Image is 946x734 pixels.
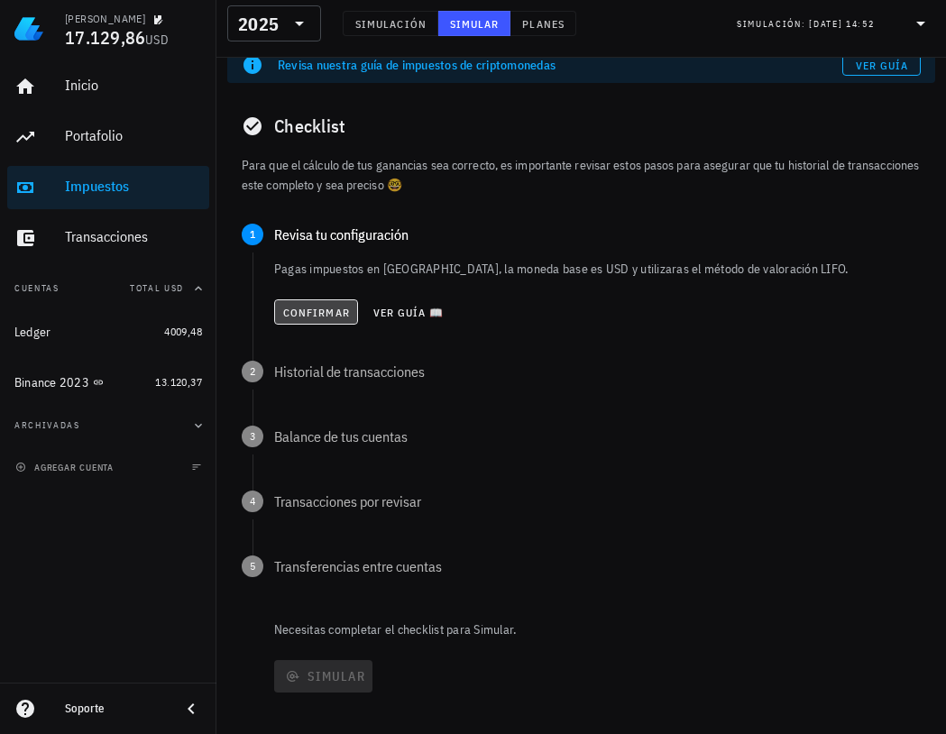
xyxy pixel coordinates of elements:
div: Inicio [65,77,202,94]
span: agregar cuenta [19,462,114,473]
button: Planes [510,11,576,36]
span: Ver guía 📖 [372,306,445,319]
div: Simulación:[DATE] 14:52 [726,6,942,41]
p: Necesitas completar el checklist para Simular. [271,620,935,638]
button: CuentasTotal USD [7,267,209,310]
div: 2025 [238,15,279,33]
div: Historial de transacciones [274,364,921,379]
span: Confirmar [282,306,350,319]
a: Binance 2023 13.120,37 [7,361,209,404]
div: Transferencias entre cuentas [274,559,921,573]
div: Simulación: [737,12,809,35]
div: [DATE] 14:52 [809,15,874,33]
a: Ledger 4009,48 [7,310,209,353]
div: Transacciones por revisar [274,494,921,509]
div: Transacciones [65,228,202,245]
span: Simulación [354,17,427,31]
button: Ver guía 📖 [365,299,452,325]
span: Total USD [130,282,184,294]
span: 3 [242,426,263,447]
a: Inicio [7,65,209,108]
div: Revisa tu configuración [274,227,921,242]
span: Simular [449,17,500,31]
div: Revisa nuestra guía de impuestos de criptomonedas [278,56,842,74]
a: Ver guía [842,54,921,76]
button: Simular [438,11,511,36]
button: agregar cuenta [11,458,122,476]
div: Portafolio [65,127,202,144]
span: Ver guía [855,59,909,72]
p: Pagas impuestos en [GEOGRAPHIC_DATA], la moneda base es USD y utilizaras el método de valoración ... [274,260,921,278]
span: 17.129,86 [65,25,145,50]
div: Ledger [14,325,51,340]
a: Portafolio [7,115,209,159]
span: 13.120,37 [155,375,202,389]
div: Balance de tus cuentas [274,429,921,444]
span: 2 [242,361,263,382]
img: LedgiFi [14,14,43,43]
div: Checklist [227,97,935,155]
div: Binance 2023 [14,375,89,390]
button: Simulación [343,11,438,36]
div: Impuestos [65,178,202,195]
button: Confirmar [274,299,358,325]
span: Planes [521,17,565,31]
div: [PERSON_NAME] [65,12,145,26]
span: 1 [242,224,263,245]
span: 4 [242,491,263,512]
span: USD [145,32,169,48]
div: 2025 [227,5,321,41]
p: Para que el cálculo de tus ganancias sea correcto, es importante revisar estos pasos para asegura... [242,155,921,195]
a: Transacciones [7,216,209,260]
span: 5 [242,555,263,577]
button: Archivadas [7,404,209,447]
div: Soporte [65,702,166,716]
span: 4009,48 [164,325,202,338]
a: Impuestos [7,166,209,209]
